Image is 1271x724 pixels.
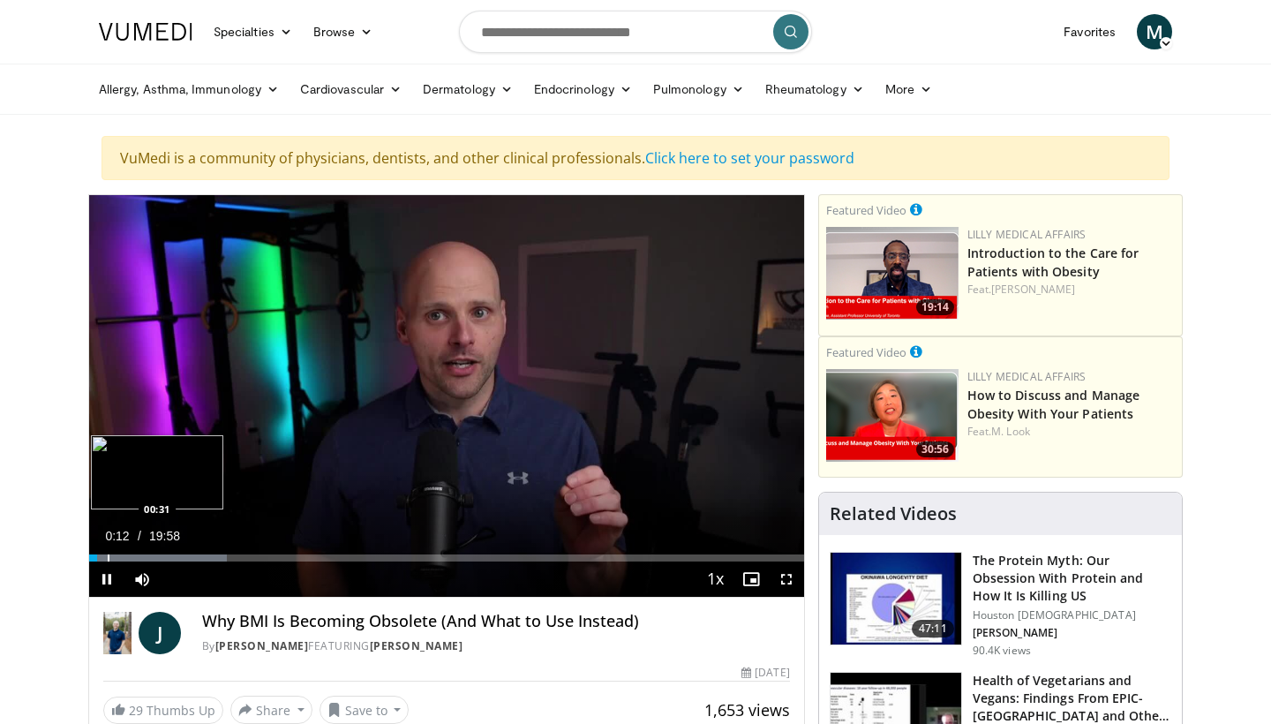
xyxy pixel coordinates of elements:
span: 0:12 [105,529,129,543]
a: M [1137,14,1172,49]
button: Pause [89,562,124,597]
a: 19:14 [826,227,959,320]
div: By FEATURING [202,638,790,654]
img: image.jpeg [91,435,223,509]
a: [PERSON_NAME] [215,638,309,653]
a: Rheumatology [755,72,875,107]
a: Lilly Medical Affairs [967,369,1087,384]
input: Search topics, interventions [459,11,812,53]
a: Specialties [203,14,303,49]
h3: The Protein Myth: Our Obsession With Protein and How It Is Killing US [973,552,1171,605]
span: 19:14 [916,299,954,315]
a: Click here to set your password [645,148,854,168]
img: VuMedi Logo [99,23,192,41]
span: 47:11 [912,620,954,637]
a: 29 Thumbs Up [103,697,223,724]
span: 19:58 [149,529,180,543]
a: How to Discuss and Manage Obesity With Your Patients [967,387,1140,422]
a: Browse [303,14,384,49]
img: c98a6a29-1ea0-4bd5-8cf5-4d1e188984a7.png.150x105_q85_crop-smart_upscale.png [826,369,959,462]
div: Feat. [967,424,1175,440]
a: 47:11 The Protein Myth: Our Obsession With Protein and How It Is Killing US Houston [DEMOGRAPHIC_... [830,552,1171,658]
p: Houston [DEMOGRAPHIC_DATA] [973,608,1171,622]
span: 1,653 views [704,699,790,720]
a: Dermatology [412,72,523,107]
h4: Related Videos [830,503,957,524]
img: b7b8b05e-5021-418b-a89a-60a270e7cf82.150x105_q85_crop-smart_upscale.jpg [831,553,961,645]
span: 30:56 [916,441,954,457]
a: Endocrinology [523,72,643,107]
a: More [875,72,943,107]
p: [PERSON_NAME] [973,626,1171,640]
a: Pulmonology [643,72,755,107]
a: 30:56 [826,369,959,462]
a: Lilly Medical Affairs [967,227,1087,242]
a: Favorites [1053,14,1126,49]
div: Progress Bar [89,554,804,562]
button: Share [230,696,312,724]
a: [PERSON_NAME] [370,638,463,653]
div: [DATE] [741,665,789,681]
button: Fullscreen [769,562,804,597]
a: Introduction to the Care for Patients with Obesity [967,245,1139,280]
img: acc2e291-ced4-4dd5-b17b-d06994da28f3.png.150x105_q85_crop-smart_upscale.png [826,227,959,320]
p: 90.4K views [973,644,1031,658]
button: Playback Rate [698,562,733,597]
img: Dr. Jordan Rennicke [103,612,132,654]
a: Allergy, Asthma, Immunology [88,72,290,107]
h4: Why BMI Is Becoming Obsolete (And What to Use Instead) [202,612,790,631]
button: Enable picture-in-picture mode [733,562,769,597]
a: J [139,612,181,654]
span: / [138,529,141,543]
a: [PERSON_NAME] [991,282,1075,297]
video-js: Video Player [89,195,804,598]
small: Featured Video [826,344,906,360]
div: Feat. [967,282,1175,298]
small: Featured Video [826,202,906,218]
button: Mute [124,562,160,597]
button: Save to [320,696,410,724]
a: Cardiovascular [290,72,412,107]
a: M. Look [991,424,1030,439]
span: 29 [129,702,143,719]
div: VuMedi is a community of physicians, dentists, and other clinical professionals. [102,136,1169,180]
